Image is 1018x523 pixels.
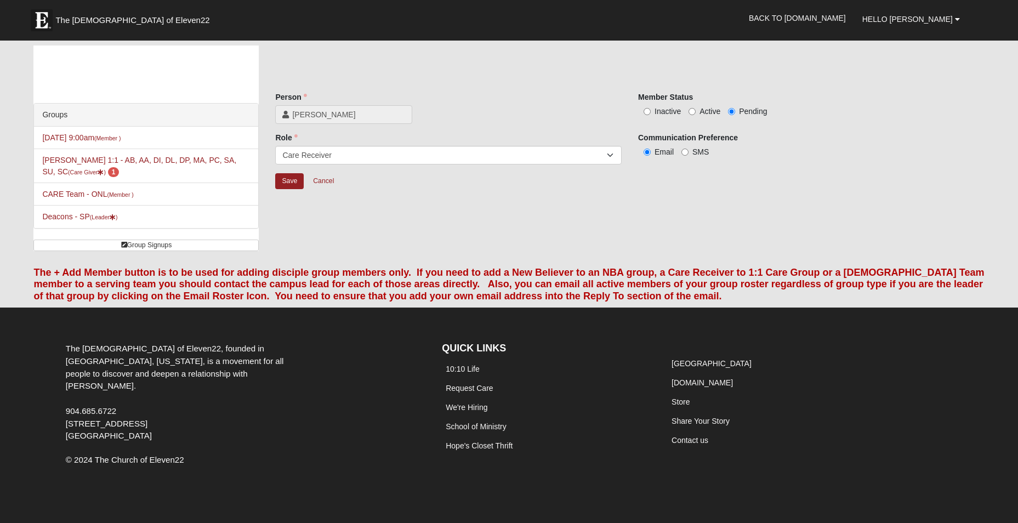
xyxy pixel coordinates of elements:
[655,147,674,156] span: Email
[275,132,297,143] label: Role
[275,92,306,103] label: Person
[644,108,651,115] input: Inactive
[58,343,309,442] div: The [DEMOGRAPHIC_DATA] of Eleven22, founded in [GEOGRAPHIC_DATA], [US_STATE], is a movement for a...
[446,441,513,450] a: Hope's Closet Thrift
[68,169,106,175] small: (Care Giver )
[94,135,121,141] small: (Member )
[672,417,730,425] a: Share Your Story
[42,190,133,198] a: CARE Team - ONL(Member )
[672,378,733,387] a: [DOMAIN_NAME]
[739,107,767,116] span: Pending
[854,5,968,33] a: Hello [PERSON_NAME]
[672,397,690,406] a: Store
[42,133,121,142] a: [DATE] 9:00am(Member )
[42,212,117,221] a: Deacons - SP(Leader)
[638,92,693,103] label: Member Status
[681,149,689,156] input: SMS
[728,108,735,115] input: Pending
[655,107,681,116] span: Inactive
[862,15,953,24] span: Hello [PERSON_NAME]
[306,173,341,190] a: Cancel
[644,149,651,156] input: Email
[446,365,480,373] a: 10:10 Life
[34,104,258,127] div: Groups
[741,4,854,32] a: Back to [DOMAIN_NAME]
[689,108,696,115] input: Active
[446,403,487,412] a: We're Hiring
[31,9,53,31] img: Eleven22 logo
[42,156,236,176] a: [PERSON_NAME] 1:1 - AB, AA, DI, DL, DP, MA, PC, SA, SU, SC(Care Giver) 1
[55,15,209,26] span: The [DEMOGRAPHIC_DATA] of Eleven22
[33,267,984,302] font: The + Add Member button is to be used for adding disciple group members only. If you need to add ...
[699,107,720,116] span: Active
[275,173,304,189] input: Alt+s
[638,132,738,143] label: Communication Preference
[25,4,244,31] a: The [DEMOGRAPHIC_DATA] of Eleven22
[33,240,259,251] a: Group Signups
[292,109,405,120] span: [PERSON_NAME]
[90,214,118,220] small: (Leader )
[446,384,493,393] a: Request Care
[672,436,708,445] a: Contact us
[66,431,152,440] span: [GEOGRAPHIC_DATA]
[107,191,133,198] small: (Member )
[108,167,120,177] span: number of pending members
[692,147,709,156] span: SMS
[442,343,651,355] h4: QUICK LINKS
[446,422,506,431] a: School of Ministry
[66,455,184,464] span: © 2024 The Church of Eleven22
[672,359,752,368] a: [GEOGRAPHIC_DATA]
